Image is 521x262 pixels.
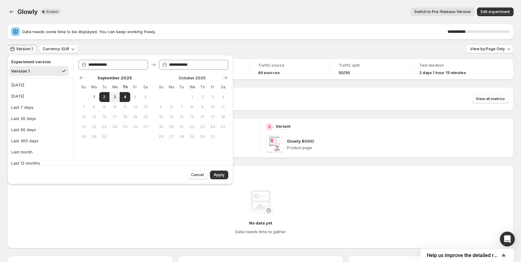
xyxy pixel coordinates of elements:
span: 29 [91,134,96,139]
span: 13 [169,114,174,119]
th: Sunday [78,82,89,92]
div: Last 90 days [11,127,36,133]
span: 9 [200,104,205,109]
span: Version 1 [16,47,33,51]
button: Currency: EUR [39,45,78,53]
span: 15 [91,114,96,119]
button: Sunday October 19 2025 [156,122,166,132]
p: Variant [276,123,291,129]
button: View by:Page Only [466,45,514,53]
span: 16 [102,114,107,119]
button: Saturday September 20 2025 [140,112,151,122]
div: Last month [11,149,33,155]
span: 19 [133,114,138,119]
button: Tuesday September 30 2025 [99,132,109,142]
th: Saturday [140,82,151,92]
button: Saturday September 6 2025 [140,92,151,102]
button: Thursday October 23 2025 [197,122,207,132]
a: Test duration2 days 1 hour 15 minutes [419,62,483,76]
button: Thursday September 18 2025 [120,112,130,122]
span: Tu [179,85,184,90]
span: 20 [169,124,174,129]
span: 25 [220,124,226,129]
span: 12 [158,114,164,119]
button: Saturday October 4 2025 [218,92,228,102]
button: Saturday September 13 2025 [140,102,151,112]
button: Tuesday October 7 2025 [176,102,187,112]
div: Last 30 days [11,115,36,122]
button: Sunday October 5 2025 [156,102,166,112]
span: Sa [143,85,148,90]
button: Friday October 24 2025 [207,122,218,132]
span: Ended [47,9,58,14]
span: 16 [200,114,205,119]
button: Last 7 days [9,102,71,112]
button: Monday September 1 2025 [89,92,99,102]
div: Last 7 days [11,104,33,110]
button: Tuesday September 16 2025 [99,112,109,122]
span: 24 [210,124,215,129]
button: Sunday September 7 2025 [78,102,89,112]
span: Edit experiment [481,9,510,14]
button: Friday October 31 2025 [207,132,218,142]
span: Su [81,85,86,90]
p: Product page [287,145,509,150]
button: Saturday September 27 2025 [140,122,151,132]
span: 26 [158,134,164,139]
span: 27 [169,134,174,139]
button: Friday September 19 2025 [130,112,140,122]
img: No data yet [248,190,273,215]
span: 11 [220,104,226,109]
div: Version 1 [11,68,30,74]
button: Last month [9,147,71,157]
button: View all metrics [472,95,509,103]
div: [DATE] [11,93,24,99]
th: Monday [89,82,99,92]
span: Cancel [191,172,204,177]
span: 18 [220,114,226,119]
h4: All sources [258,70,280,75]
span: 6 [143,95,148,100]
button: Monday September 29 2025 [89,132,99,142]
span: Th [200,85,205,90]
span: 17 [112,114,117,119]
button: Back [7,7,16,16]
span: 14 [179,114,184,119]
span: Sa [220,85,226,90]
span: 23 [200,124,205,129]
span: 28 [179,134,184,139]
button: Wednesday September 24 2025 [109,122,120,132]
button: Monday September 15 2025 [89,112,99,122]
button: Tuesday October 21 2025 [176,122,187,132]
button: Wednesday October 29 2025 [187,132,197,142]
button: Sunday September 14 2025 [78,112,89,122]
span: Traffic split [339,63,402,68]
button: Start of range Tuesday September 2 2025 [99,92,109,102]
button: Saturday October 18 2025 [218,112,228,122]
span: 19 [158,124,164,129]
div: [DATE] [11,82,24,88]
span: 22 [189,124,195,129]
span: Glowly [17,8,38,16]
span: 31 [210,134,215,139]
span: 3 [210,95,215,100]
button: Switch to Pre-Release Version [411,7,474,16]
span: Test duration [419,63,483,68]
th: Thursday [120,82,130,92]
span: 8 [91,104,96,109]
span: 11 [122,104,127,109]
th: Tuesday [99,82,109,92]
span: 27 [143,124,148,129]
button: Friday October 3 2025 [207,92,218,102]
span: 18 [122,114,127,119]
span: 1 [189,95,195,100]
span: Currency: EUR [43,47,69,51]
span: Data needs some time to be displayed. You can keep working freely. [22,29,448,35]
span: 24 [112,124,117,129]
a: Traffic sourceAll sources [258,62,321,76]
span: Help us improve the detailed report for A/B campaigns [427,252,500,258]
th: Sunday [156,82,166,92]
button: Tuesday September 23 2025 [99,122,109,132]
div: Last 12 months [11,160,40,166]
span: View by: Page Only [470,47,505,51]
